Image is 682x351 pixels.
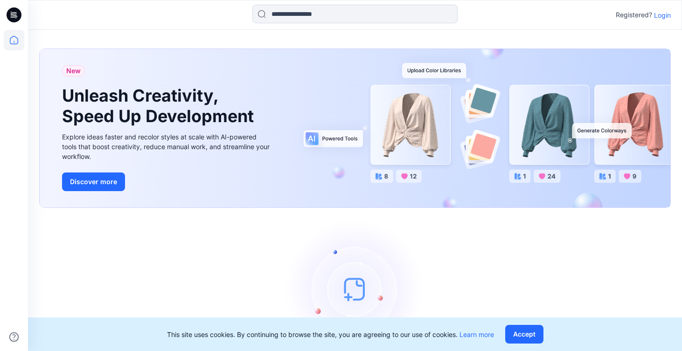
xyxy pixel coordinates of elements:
div: Explore ideas faster and recolor styles at scale with AI-powered tools that boost creativity, red... [62,132,272,161]
button: Discover more [62,172,125,191]
button: Accept [505,325,543,344]
p: Registered? [616,9,652,21]
a: Learn more [459,330,494,338]
p: Login [654,10,671,20]
a: Discover more [62,172,272,191]
p: This site uses cookies. By continuing to browse the site, you are agreeing to our use of cookies. [167,330,494,339]
span: New [66,65,81,76]
h1: Unleash Creativity, Speed Up Development [62,86,258,126]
